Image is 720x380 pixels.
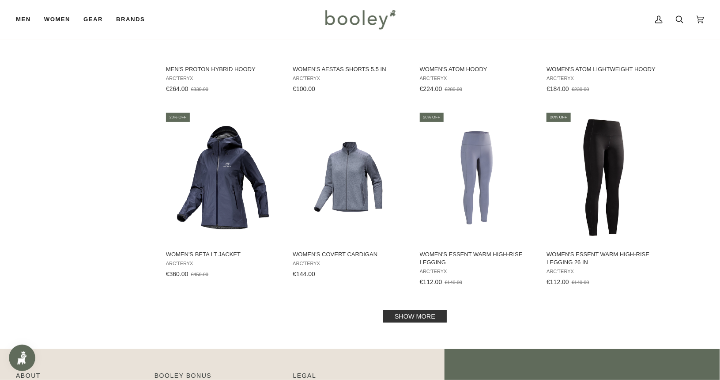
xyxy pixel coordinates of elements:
[418,119,535,236] img: Arc'teryx Women's Essent Warm High-Rise Legging Stratos - Booley Galway
[166,65,280,73] span: Men's Proton Hybrid Hoody
[547,76,661,81] span: Arc'teryx
[572,280,589,285] span: €140.00
[9,345,35,371] iframe: Button to open loyalty program pop-up
[293,65,407,73] span: Women's Aestas Shorts 5.5 in
[445,280,462,285] span: €140.00
[418,111,535,289] a: Women's Essent Warm High-Rise Legging
[166,113,190,122] div: 20% off
[547,269,661,274] span: Arc'teryx
[291,111,408,289] a: Women's Covert Cardigan
[293,270,315,277] span: €144.00
[547,278,569,285] span: €112.00
[165,119,282,236] img: Arc'Teryx Women's Beta LT Jacket Black Sapphire - Booley Galway
[445,87,462,92] span: €280.00
[420,269,534,274] span: Arc'teryx
[116,15,145,24] span: Brands
[420,85,442,92] span: €224.00
[547,85,569,92] span: €184.00
[166,313,664,320] div: Pagination
[165,111,282,289] a: Women's Beta LT Jacket
[293,261,407,266] span: Arc'teryx
[383,310,447,323] a: Show more
[293,85,315,92] span: €100.00
[545,111,662,289] a: Women's Essent Warm High-Rise Legging 26 in
[420,278,442,285] span: €112.00
[291,119,408,236] img: Arc'teryx Women's Covert Cardigan Stratus Heather - Booley Galway
[44,15,70,24] span: Women
[545,119,662,236] img: Arc'teryx Women's Essent Warm High-Rise Legging 26 in Black - Booley Galway
[420,76,534,81] span: Arc'teryx
[420,251,534,266] span: Women's Essent Warm High-Rise Legging
[547,65,661,73] span: Women's Atom Lightweight Hoody
[16,15,31,24] span: Men
[572,87,589,92] span: €230.00
[293,76,407,81] span: Arc'teryx
[321,7,399,32] img: Booley
[420,113,444,122] div: 20% off
[420,65,534,73] span: Women's Atom Hoody
[166,251,280,258] span: Women's Beta LT Jacket
[166,261,280,266] span: Arc'teryx
[166,85,188,92] span: €264.00
[83,15,103,24] span: Gear
[191,272,208,277] span: €450.00
[547,251,661,266] span: Women's Essent Warm High-Rise Legging 26 in
[191,87,208,92] span: €330.00
[547,113,571,122] div: 20% off
[166,76,280,81] span: Arc'teryx
[293,251,407,258] span: Women's Covert Cardigan
[166,270,188,277] span: €360.00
